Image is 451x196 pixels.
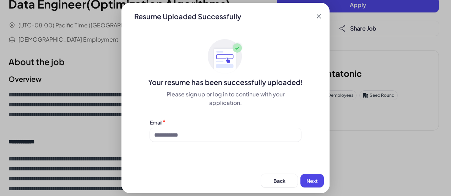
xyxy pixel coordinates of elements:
div: Please sign up or log in to continue with your application. [150,90,301,107]
span: Next [306,178,318,184]
div: Your resume has been successfully uploaded! [121,77,330,87]
div: Resume Uploaded Successfully [129,11,247,21]
img: ApplyedMaskGroup3.svg [208,39,243,74]
button: Back [261,174,298,187]
label: Email [150,119,162,126]
button: Next [300,174,324,187]
span: Back [273,178,286,184]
